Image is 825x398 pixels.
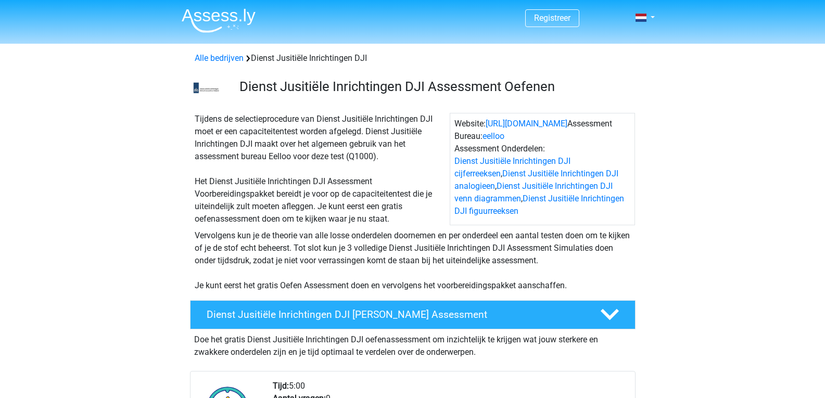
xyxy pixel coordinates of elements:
[450,113,635,225] div: Website: Assessment Bureau: Assessment Onderdelen: , , ,
[191,52,635,65] div: Dienst Jusitiële Inrichtingen DJI
[191,229,635,292] div: Vervolgens kun je de theorie van alle losse onderdelen doornemen en per onderdeel een aantal test...
[483,131,504,141] a: eelloo
[191,113,450,225] div: Tijdens de selectieprocedure van Dienst Jusitiële Inrichtingen DJI moet er een capaciteitentest w...
[239,79,627,95] h3: Dienst Jusitiële Inrichtingen DJI Assessment Oefenen
[454,181,613,203] a: Dienst Jusitiële Inrichtingen DJI venn diagrammen
[454,169,618,191] a: Dienst Jusitiële Inrichtingen DJI analogieen
[186,300,640,329] a: Dienst Jusitiële Inrichtingen DJI [PERSON_NAME] Assessment
[454,194,624,216] a: Dienst Jusitiële Inrichtingen DJI figuurreeksen
[182,8,256,33] img: Assessly
[195,53,244,63] a: Alle bedrijven
[534,13,570,23] a: Registreer
[190,329,636,358] div: Doe het gratis Dienst Jusitiële Inrichtingen DJI oefenassessment om inzichtelijk te krijgen wat j...
[207,309,583,320] h4: Dienst Jusitiële Inrichtingen DJI [PERSON_NAME] Assessment
[273,381,289,391] b: Tijd:
[486,119,567,129] a: [URL][DOMAIN_NAME]
[454,156,570,178] a: Dienst Jusitiële Inrichtingen DJI cijferreeksen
